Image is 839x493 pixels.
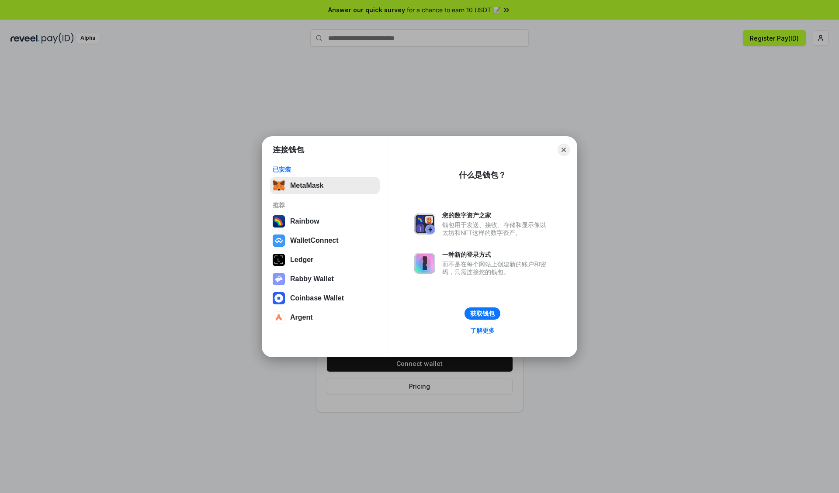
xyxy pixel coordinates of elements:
[442,260,551,276] div: 而不是在每个网站上创建新的账户和密码，只需连接您的钱包。
[290,275,334,283] div: Rabby Wallet
[290,294,344,302] div: Coinbase Wallet
[273,292,285,304] img: svg+xml,%3Csvg%20width%3D%2228%22%20height%3D%2228%22%20viewBox%3D%220%200%2028%2028%22%20fill%3D...
[273,215,285,228] img: svg+xml,%3Csvg%20width%3D%22120%22%20height%3D%22120%22%20viewBox%3D%220%200%20120%20120%22%20fil...
[459,170,506,180] div: 什么是钱包？
[273,234,285,247] img: svg+xml,%3Csvg%20width%3D%2228%22%20height%3D%2228%22%20viewBox%3D%220%200%2028%2028%22%20fill%3D...
[273,179,285,192] img: svg+xml,%3Csvg%20fill%3D%22none%22%20height%3D%2233%22%20viewBox%3D%220%200%2035%2033%22%20width%...
[270,232,380,249] button: WalletConnect
[273,273,285,285] img: svg+xml,%3Csvg%20xmlns%3D%22http%3A%2F%2Fwww.w3.org%2F2000%2Fsvg%22%20fill%3D%22none%22%20viewBox...
[270,270,380,288] button: Rabby Wallet
[270,290,380,307] button: Coinbase Wallet
[270,309,380,326] button: Argent
[290,217,319,225] div: Rainbow
[558,144,570,156] button: Close
[270,251,380,269] button: Ledger
[273,311,285,324] img: svg+xml,%3Csvg%20width%3D%2228%22%20height%3D%2228%22%20viewBox%3D%220%200%2028%2028%22%20fill%3D...
[442,221,551,237] div: 钱包用于发送、接收、存储和显示像以太坊和NFT这样的数字资产。
[290,256,313,264] div: Ledger
[273,165,377,173] div: 已安装
[442,211,551,219] div: 您的数字资产之家
[273,201,377,209] div: 推荐
[470,310,495,317] div: 获取钱包
[470,327,495,334] div: 了解更多
[290,237,339,245] div: WalletConnect
[273,145,304,155] h1: 连接钱包
[414,214,435,234] img: svg+xml,%3Csvg%20xmlns%3D%22http%3A%2F%2Fwww.w3.org%2F2000%2Fsvg%22%20fill%3D%22none%22%20viewBox...
[270,177,380,194] button: MetaMask
[290,314,313,321] div: Argent
[273,254,285,266] img: svg+xml,%3Csvg%20xmlns%3D%22http%3A%2F%2Fwww.w3.org%2F2000%2Fsvg%22%20width%3D%2228%22%20height%3...
[270,213,380,230] button: Rainbow
[465,307,500,320] button: 获取钱包
[442,251,551,259] div: 一种新的登录方式
[414,253,435,274] img: svg+xml,%3Csvg%20xmlns%3D%22http%3A%2F%2Fwww.w3.org%2F2000%2Fsvg%22%20fill%3D%22none%22%20viewBox...
[465,325,500,336] a: 了解更多
[290,182,323,190] div: MetaMask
